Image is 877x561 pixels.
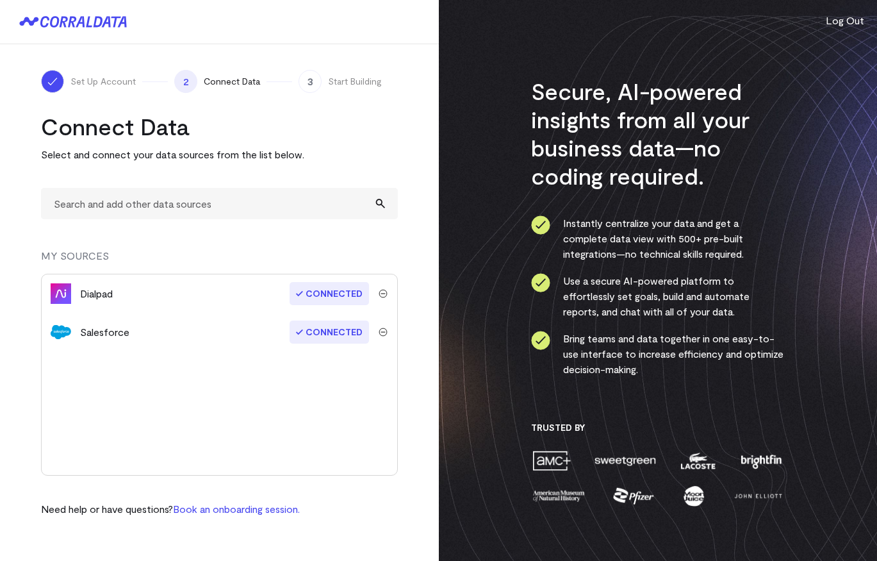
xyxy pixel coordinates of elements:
[51,283,71,304] img: dialpad-7973b8c4.svg
[80,286,113,301] div: Dialpad
[80,324,129,340] div: Salesforce
[612,485,656,507] img: pfizer-e137f5fc.png
[328,75,382,88] span: Start Building
[41,112,398,140] h2: Connect Data
[531,77,784,190] h3: Secure, AI-powered insights from all your business data—no coding required.
[531,215,784,262] li: Instantly centralize your data and get a complete data view with 500+ pre-built integrations—no t...
[531,331,550,350] img: ico-check-circle-4b19435c.svg
[174,70,197,93] span: 2
[204,75,260,88] span: Connect Data
[681,485,707,507] img: moon-juice-c312e729.png
[531,449,572,472] img: amc-0b11a8f1.png
[46,75,59,88] img: ico-check-white-5ff98cb1.svg
[679,449,717,472] img: lacoste-7a6b0538.png
[531,331,784,377] li: Bring teams and data together in one easy-to-use interface to increase efficiency and optimize de...
[593,449,657,472] img: sweetgreen-1d1fb32c.png
[826,13,864,28] button: Log Out
[531,273,550,292] img: ico-check-circle-4b19435c.svg
[379,289,388,298] img: trash-40e54a27.svg
[290,321,369,344] span: Connected
[41,188,398,219] input: Search and add other data sources
[41,501,300,517] p: Need help or have questions?
[290,282,369,305] span: Connected
[732,485,784,507] img: john-elliott-25751c40.png
[379,328,388,337] img: trash-40e54a27.svg
[173,503,300,515] a: Book an onboarding session.
[738,449,784,472] img: brightfin-a251e171.png
[299,70,322,93] span: 3
[531,485,586,507] img: amnh-5afada46.png
[41,147,398,162] p: Select and connect your data sources from the list below.
[531,422,784,433] h3: Trusted By
[531,273,784,319] li: Use a secure AI-powered platform to effortlessly set goals, build and automate reports, and chat ...
[70,75,136,88] span: Set Up Account
[51,322,71,342] img: salesforce-aa4b4df5.svg
[531,215,550,235] img: ico-check-circle-4b19435c.svg
[41,248,398,274] div: MY SOURCES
